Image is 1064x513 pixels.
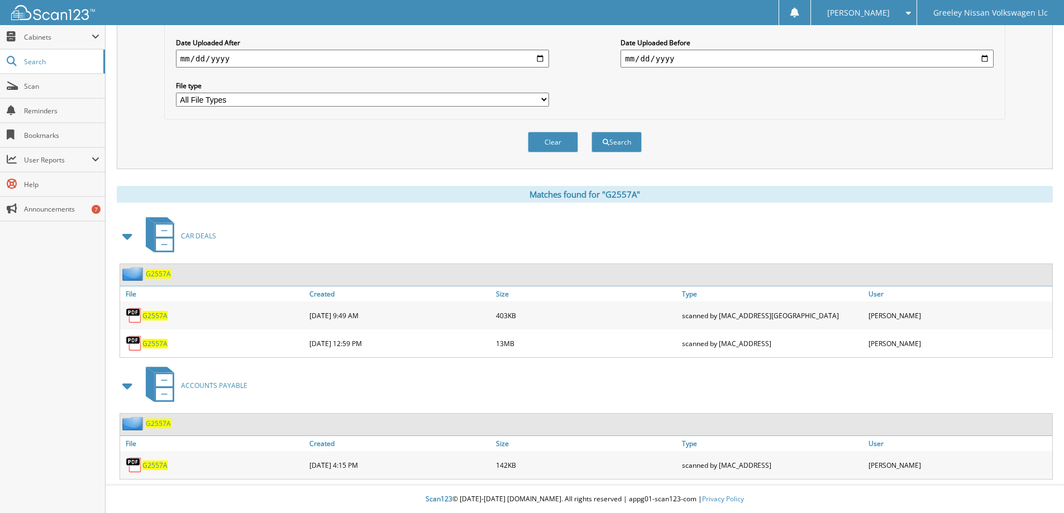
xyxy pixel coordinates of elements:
[679,304,866,327] div: scanned by [MAC_ADDRESS][GEOGRAPHIC_DATA]
[126,457,142,473] img: PDF.png
[122,416,146,430] img: folder2.png
[493,286,680,301] a: Size
[493,304,680,327] div: 403KB
[142,311,168,320] a: G2557A
[679,436,866,451] a: Type
[146,269,171,279] a: G2557A
[493,332,680,354] div: 13MB
[24,204,99,214] span: Announcements
[146,419,171,428] a: G2557A
[493,436,680,451] a: Size
[493,454,680,476] div: 142KB
[307,332,493,354] div: [DATE] 12:59 PM
[1008,459,1064,513] iframe: Chat Widget
[181,231,216,241] span: CAR DEALS
[106,486,1064,513] div: © [DATE]-[DATE] [DOMAIN_NAME]. All rights reserved | appg01-scan123-com |
[181,381,247,390] span: ACCOUNTS PAYABLE
[528,132,578,152] button: Clear
[176,50,549,68] input: start
[866,436,1052,451] a: User
[139,363,247,407] a: ACCOUNTS PAYABLE
[117,186,1053,203] div: Matches found for "G2557A"
[126,335,142,352] img: PDF.png
[307,304,493,327] div: [DATE] 9:49 AM
[24,155,92,165] span: User Reports
[122,267,146,281] img: folder2.png
[24,106,99,116] span: Reminders
[621,50,994,68] input: end
[866,332,1052,354] div: [PERSON_NAME]
[24,180,99,189] span: Help
[24,57,98,66] span: Search
[126,307,142,324] img: PDF.png
[120,436,307,451] a: File
[679,332,866,354] div: scanned by [MAC_ADDRESS]
[621,38,994,47] label: Date Uploaded Before
[24,81,99,91] span: Scan
[120,286,307,301] a: File
[142,339,168,348] a: G2557A
[92,205,101,214] div: 7
[866,454,1052,476] div: [PERSON_NAME]
[176,81,549,90] label: File type
[426,494,452,504] span: Scan123
[866,286,1052,301] a: User
[24,131,99,140] span: Bookmarks
[933,9,1048,16] span: Greeley Nissan Volkswagen Llc
[679,286,866,301] a: Type
[11,5,95,20] img: scan123-logo-white.svg
[24,32,92,42] span: Cabinets
[176,38,549,47] label: Date Uploaded After
[591,132,642,152] button: Search
[702,494,744,504] a: Privacy Policy
[307,454,493,476] div: [DATE] 4:15 PM
[827,9,890,16] span: [PERSON_NAME]
[679,454,866,476] div: scanned by [MAC_ADDRESS]
[142,461,168,470] a: G2557A
[307,286,493,301] a: Created
[139,214,216,258] a: CAR DEALS
[307,436,493,451] a: Created
[866,304,1052,327] div: [PERSON_NAME]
